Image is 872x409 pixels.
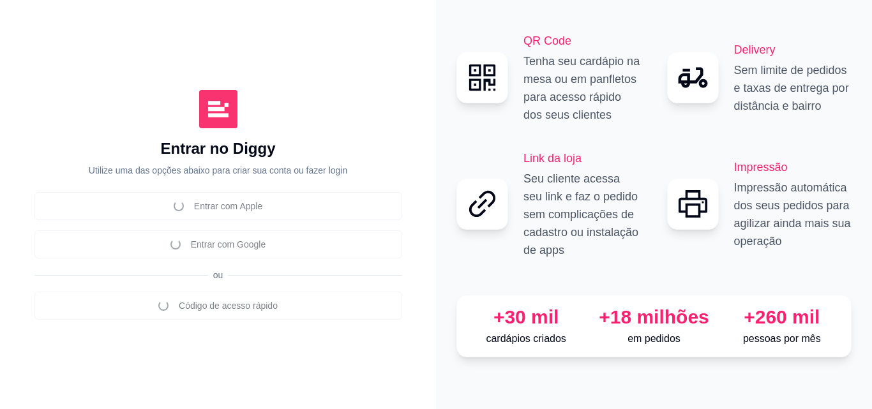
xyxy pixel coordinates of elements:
[723,331,841,346] p: pessoas por mês
[467,306,585,329] div: +30 mil
[595,306,712,329] div: +18 milhões
[723,306,841,329] div: +260 mil
[523,52,642,124] p: Tenha seu cardápio na mesa ou em panfletos para acesso rápido dos seus clientes
[734,61,852,115] p: Sem limite de pedidos e taxas de entrega por distância e bairro
[199,90,237,128] img: Diggy
[208,270,229,280] span: ou
[523,149,642,167] h2: Link da loja
[523,170,642,259] p: Seu cliente acessa seu link e faz o pedido sem complicações de cadastro ou instalação de apps
[89,164,347,177] p: Utilize uma das opções abaixo para criar sua conta ou fazer login
[467,331,585,346] p: cardápios criados
[523,32,642,50] h2: QR Code
[734,41,852,59] h2: Delivery
[734,179,852,250] p: Impressão automática dos seus pedidos para agilizar ainda mais sua operação
[160,138,275,159] h1: Entrar no Diggy
[595,331,712,346] p: em pedidos
[734,158,852,176] h2: Impressão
